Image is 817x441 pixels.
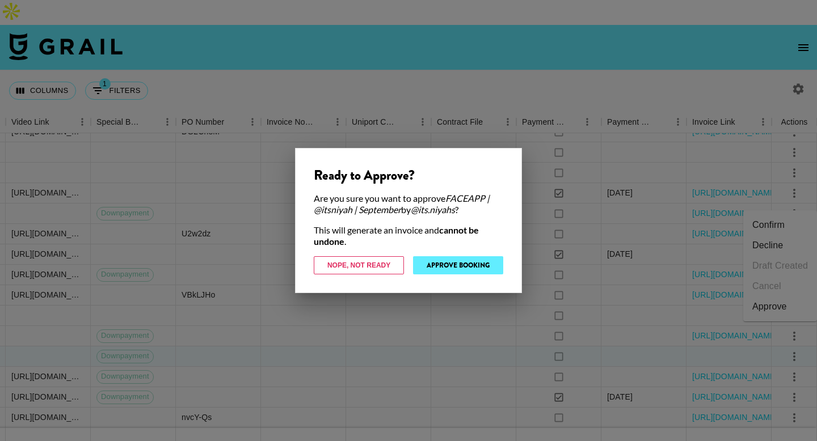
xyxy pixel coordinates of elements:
[314,167,503,184] div: Ready to Approve?
[314,193,490,215] em: FACEAPP | @itsniyah | September
[314,256,404,274] button: Nope, Not Ready
[411,204,455,215] em: @ its.niyahs
[314,224,479,247] strong: cannot be undone
[413,256,503,274] button: Approve Booking
[314,193,503,215] div: Are you sure you want to approve by ?
[314,224,503,247] div: This will generate an invoice and .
